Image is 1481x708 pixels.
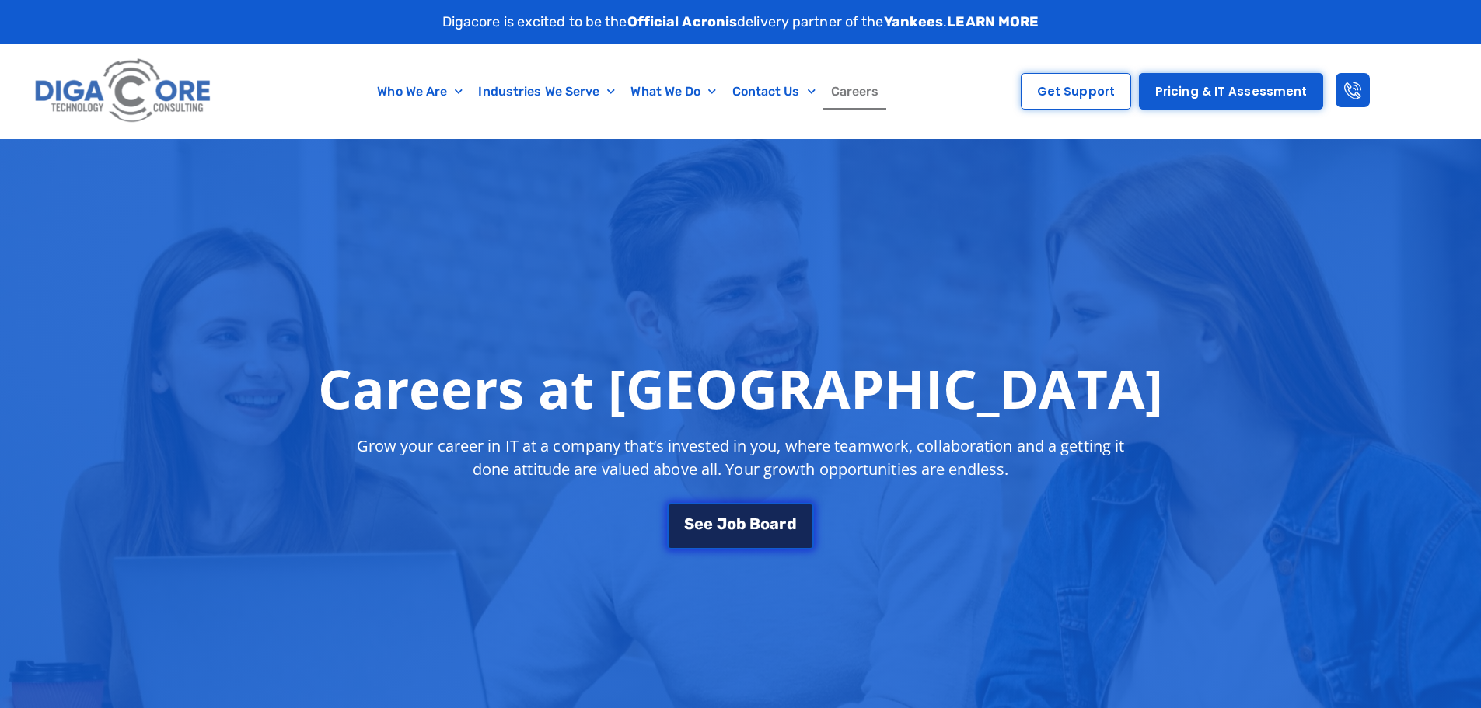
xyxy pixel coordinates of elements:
[343,434,1139,481] p: Grow your career in IT at a company that’s invested in you, where teamwork, collaboration and a g...
[442,12,1039,33] p: Digacore is excited to be the delivery partner of the .
[787,516,797,532] span: d
[30,52,217,131] img: Digacore logo 1
[760,516,770,532] span: o
[1139,73,1323,110] a: Pricing & IT Assessment
[725,74,823,110] a: Contact Us
[369,74,470,110] a: Who We Are
[694,516,704,532] span: e
[779,516,786,532] span: r
[1021,73,1131,110] a: Get Support
[823,74,887,110] a: Careers
[1155,85,1307,97] span: Pricing & IT Assessment
[727,516,736,532] span: o
[736,516,746,532] span: b
[704,516,713,532] span: e
[470,74,623,110] a: Industries We Serve
[292,74,966,110] nav: Menu
[770,516,779,532] span: a
[717,516,727,532] span: J
[884,13,944,30] strong: Yankees
[318,357,1163,419] h1: Careers at [GEOGRAPHIC_DATA]
[667,503,813,549] a: See Job Board
[1037,85,1115,97] span: Get Support
[947,13,1039,30] a: LEARN MORE
[749,516,760,532] span: B
[684,516,694,532] span: S
[627,13,738,30] strong: Official Acronis
[623,74,724,110] a: What We Do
